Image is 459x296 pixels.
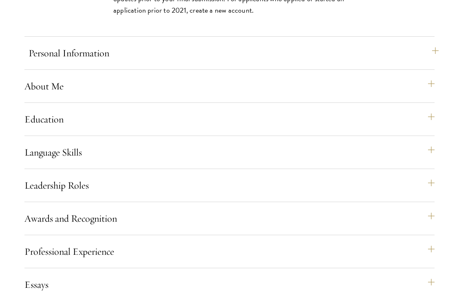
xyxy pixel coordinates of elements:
button: About Me [24,76,435,96]
button: Education [24,109,435,129]
button: Language Skills [24,142,435,162]
button: Awards and Recognition [24,209,435,228]
button: Essays [24,275,435,294]
button: Personal Information [29,43,439,63]
button: Professional Experience [24,242,435,261]
button: Leadership Roles [24,176,435,195]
